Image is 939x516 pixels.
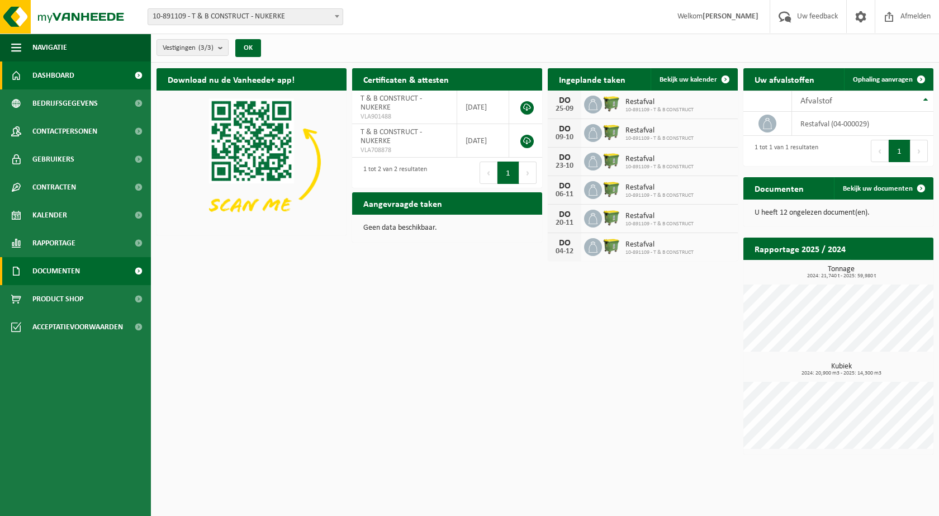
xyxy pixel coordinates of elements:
span: 10-891109 - T & B CONSTRUCT [625,107,694,113]
img: WB-1100-HPE-GN-50 [602,94,621,113]
span: 10-891109 - T & B CONSTRUCT [625,249,694,256]
div: DO [553,125,576,134]
button: Previous [871,140,889,162]
span: 10-891109 - T & B CONSTRUCT [625,164,694,171]
span: Restafval [625,183,694,192]
button: OK [235,39,261,57]
button: Next [519,162,537,184]
span: Documenten [32,257,80,285]
button: Previous [480,162,497,184]
span: T & B CONSTRUCT - NUKERKE [361,128,422,145]
a: Bekijk uw documenten [834,177,932,200]
div: 20-11 [553,219,576,227]
td: restafval (04-000029) [792,112,933,136]
span: Kalender [32,201,67,229]
div: 04-12 [553,248,576,255]
button: 1 [497,162,519,184]
span: T & B CONSTRUCT - NUKERKE [361,94,422,112]
img: WB-1100-HPE-GN-50 [602,208,621,227]
a: Ophaling aanvragen [844,68,932,91]
h2: Documenten [743,177,815,199]
div: DO [553,182,576,191]
span: Restafval [625,155,694,164]
h2: Rapportage 2025 / 2024 [743,238,857,259]
button: Vestigingen(3/3) [156,39,229,56]
p: U heeft 12 ongelezen document(en). [755,209,922,217]
div: 23-10 [553,162,576,170]
span: 10-891109 - T & B CONSTRUCT [625,221,694,228]
span: Bekijk uw documenten [843,185,913,192]
td: [DATE] [457,124,509,158]
span: Restafval [625,212,694,221]
img: Download de VHEPlus App [156,91,347,233]
div: 06-11 [553,191,576,198]
img: WB-1100-HPE-GN-50 [602,151,621,170]
span: Contactpersonen [32,117,97,145]
span: 2024: 20,900 m3 - 2025: 14,300 m3 [749,371,933,376]
div: DO [553,210,576,219]
h2: Download nu de Vanheede+ app! [156,68,306,90]
img: WB-1100-HPE-GN-50 [602,236,621,255]
h3: Tonnage [749,266,933,279]
div: 1 tot 2 van 2 resultaten [358,160,427,185]
a: Bekijk rapportage [850,259,932,282]
span: Ophaling aanvragen [853,76,913,83]
td: [DATE] [457,91,509,124]
span: 10-891109 - T & B CONSTRUCT - NUKERKE [148,9,343,25]
span: Contracten [32,173,76,201]
span: Vestigingen [163,40,214,56]
h2: Uw afvalstoffen [743,68,826,90]
span: Restafval [625,98,694,107]
h2: Ingeplande taken [548,68,637,90]
div: 1 tot 1 van 1 resultaten [749,139,818,163]
a: Bekijk uw kalender [651,68,737,91]
h2: Certificaten & attesten [352,68,460,90]
h3: Kubiek [749,363,933,376]
span: 2024: 21,740 t - 2025: 59,980 t [749,273,933,279]
div: DO [553,96,576,105]
span: 10-891109 - T & B CONSTRUCT - NUKERKE [148,8,343,25]
span: Restafval [625,126,694,135]
span: Bekijk uw kalender [660,76,717,83]
div: DO [553,239,576,248]
span: Restafval [625,240,694,249]
span: Bedrijfsgegevens [32,89,98,117]
h2: Aangevraagde taken [352,192,453,214]
span: Product Shop [32,285,83,313]
div: 25-09 [553,105,576,113]
button: 1 [889,140,910,162]
span: 10-891109 - T & B CONSTRUCT [625,192,694,199]
count: (3/3) [198,44,214,51]
div: DO [553,153,576,162]
span: Gebruikers [32,145,74,173]
span: Afvalstof [800,97,832,106]
span: Dashboard [32,61,74,89]
span: VLA901488 [361,112,448,121]
p: Geen data beschikbaar. [363,224,531,232]
strong: [PERSON_NAME] [703,12,758,21]
button: Next [910,140,928,162]
span: Navigatie [32,34,67,61]
div: 09-10 [553,134,576,141]
span: Rapportage [32,229,75,257]
span: VLA708878 [361,146,448,155]
img: WB-1100-HPE-GN-50 [602,122,621,141]
span: Acceptatievoorwaarden [32,313,123,341]
img: WB-1100-HPE-GN-50 [602,179,621,198]
span: 10-891109 - T & B CONSTRUCT [625,135,694,142]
